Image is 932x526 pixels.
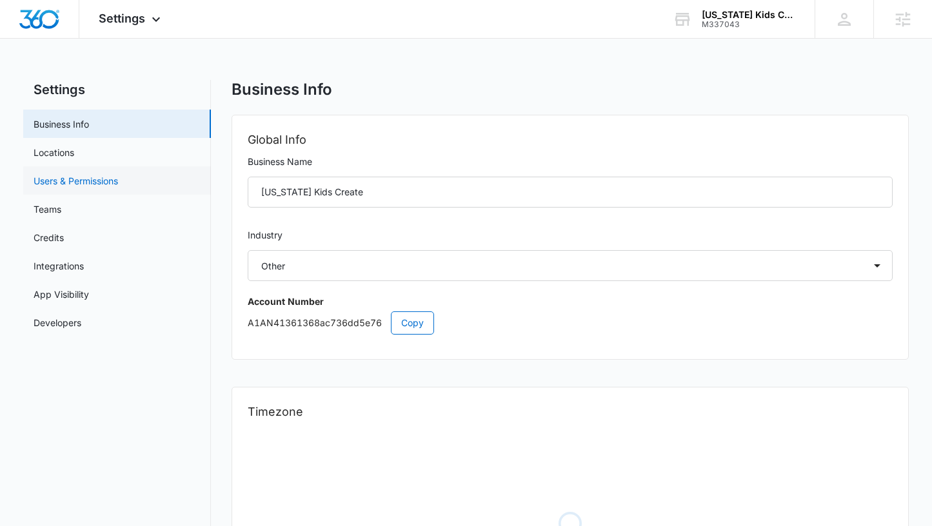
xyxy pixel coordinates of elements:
[702,20,796,29] div: account id
[34,146,74,159] a: Locations
[34,231,64,244] a: Credits
[34,117,89,131] a: Business Info
[232,80,332,99] h1: Business Info
[23,80,211,99] h2: Settings
[248,403,893,421] h2: Timezone
[248,155,893,169] label: Business Name
[401,316,424,330] span: Copy
[248,296,324,307] strong: Account Number
[248,311,893,335] p: A1AN41361368ac736dd5e76
[391,311,434,335] button: Copy
[34,202,61,216] a: Teams
[702,10,796,20] div: account name
[34,174,118,188] a: Users & Permissions
[99,12,145,25] span: Settings
[34,287,89,301] a: App Visibility
[248,228,893,242] label: Industry
[34,259,84,273] a: Integrations
[34,316,81,329] a: Developers
[248,131,893,149] h2: Global Info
